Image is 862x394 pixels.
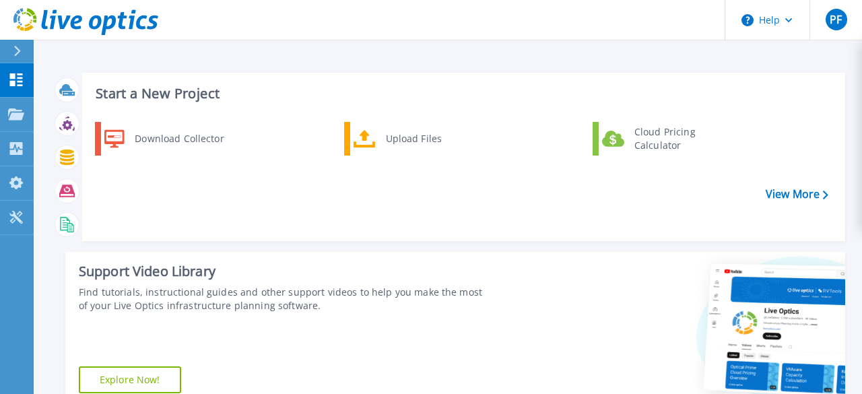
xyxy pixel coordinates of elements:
[96,86,828,101] h3: Start a New Project
[379,125,479,152] div: Upload Files
[830,14,842,25] span: PF
[628,125,727,152] div: Cloud Pricing Calculator
[128,125,230,152] div: Download Collector
[766,188,828,201] a: View More
[593,122,731,156] a: Cloud Pricing Calculator
[344,122,482,156] a: Upload Files
[79,263,484,280] div: Support Video Library
[79,286,484,313] div: Find tutorials, instructional guides and other support videos to help you make the most of your L...
[95,122,233,156] a: Download Collector
[79,366,181,393] a: Explore Now!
